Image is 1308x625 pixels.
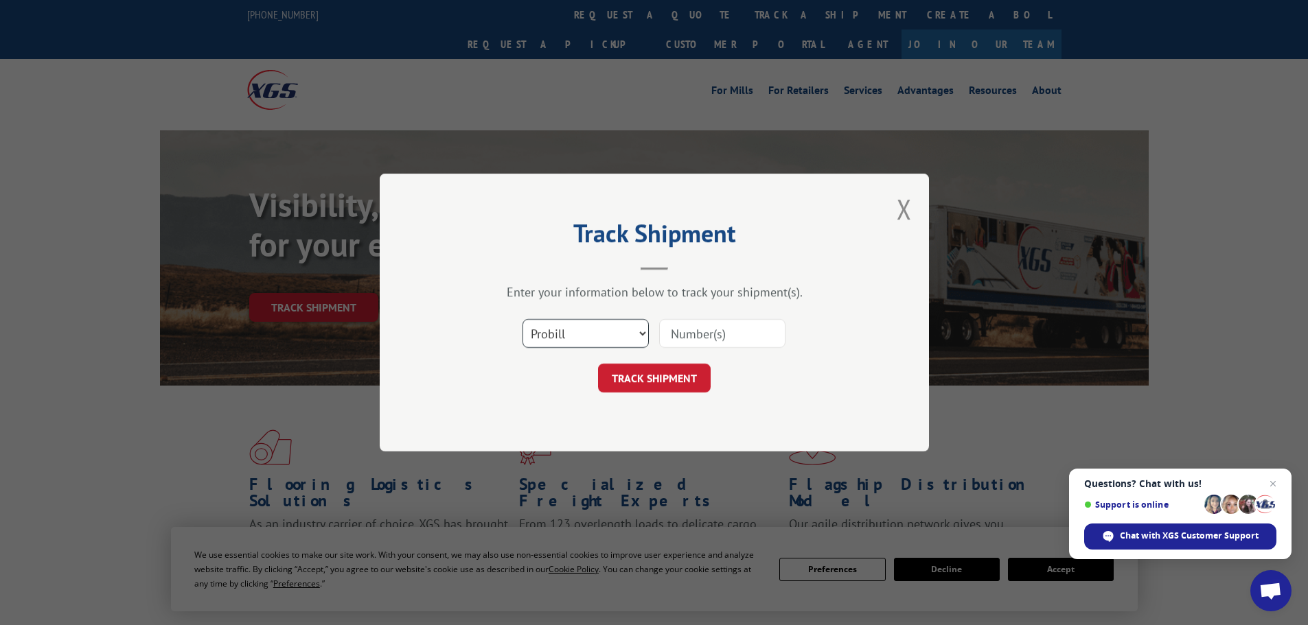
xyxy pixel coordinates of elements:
[448,224,860,250] h2: Track Shipment
[1084,478,1276,489] span: Questions? Chat with us!
[1265,475,1281,492] span: Close chat
[1084,523,1276,550] div: Chat with XGS Customer Support
[897,191,912,227] button: Close modal
[659,319,785,348] input: Number(s)
[1084,499,1200,510] span: Support is online
[1120,530,1259,542] span: Chat with XGS Customer Support
[448,284,860,300] div: Enter your information below to track your shipment(s).
[598,364,711,392] button: TRACK SHIPMENT
[1250,570,1292,611] div: Open chat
